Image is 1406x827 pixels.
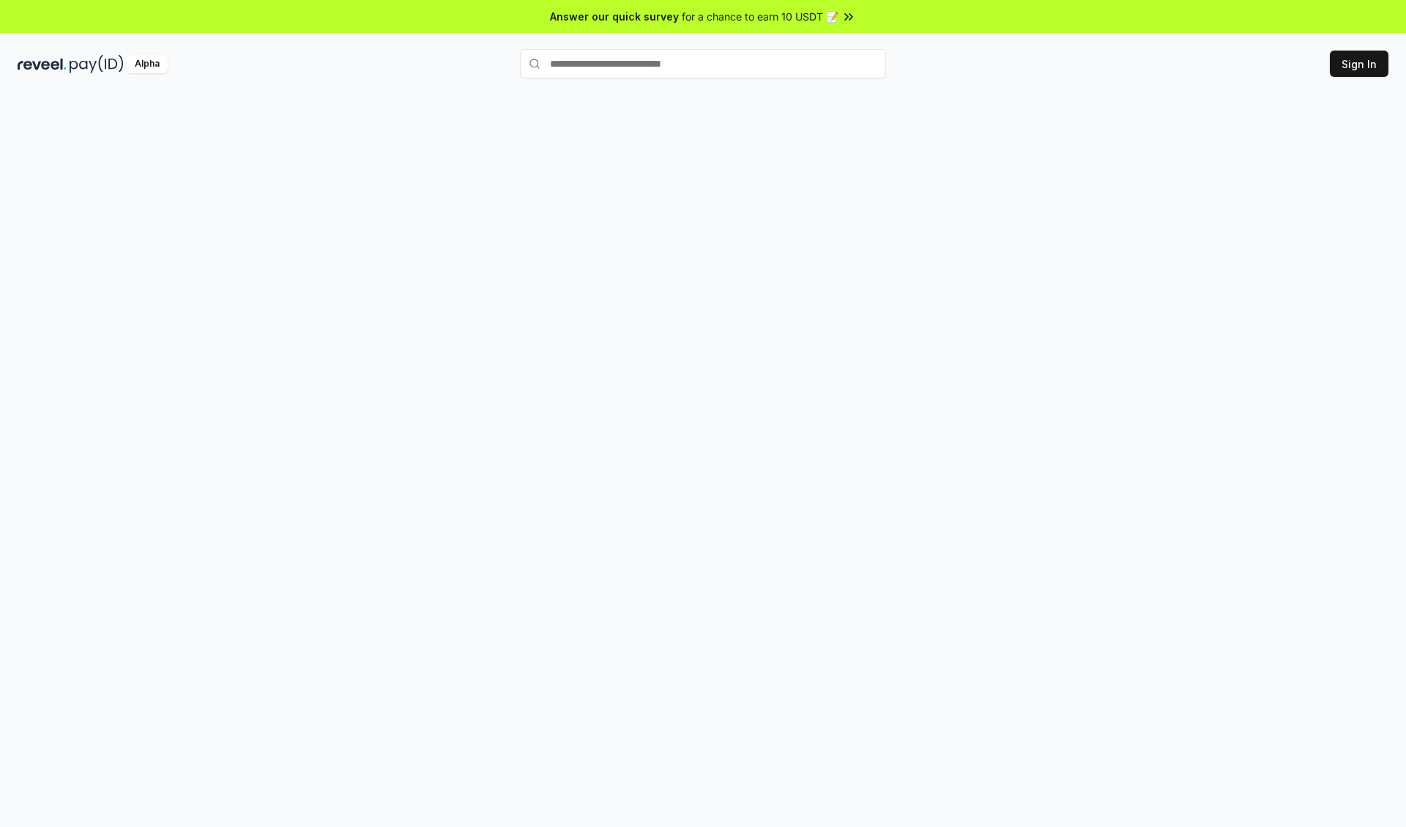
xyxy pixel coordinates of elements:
img: reveel_dark [18,55,67,73]
span: for a chance to earn 10 USDT 📝 [682,9,838,24]
img: pay_id [70,55,124,73]
div: Alpha [127,55,168,73]
button: Sign In [1330,51,1388,77]
span: Answer our quick survey [550,9,679,24]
